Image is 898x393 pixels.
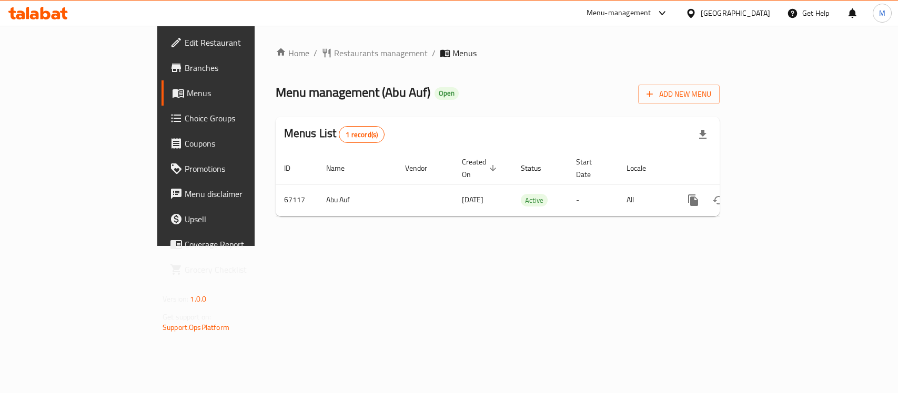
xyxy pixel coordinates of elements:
[681,188,706,213] button: more
[185,263,299,276] span: Grocery Checklist
[462,193,483,206] span: [DATE]
[276,47,720,59] nav: breadcrumb
[576,156,606,181] span: Start Date
[627,162,660,174] span: Locale
[284,162,304,174] span: ID
[647,88,711,101] span: Add New Menu
[187,87,299,99] span: Menus
[462,156,500,181] span: Created On
[326,162,358,174] span: Name
[568,184,618,216] td: -
[185,238,299,251] span: Coverage Report
[672,152,790,184] th: Actions
[435,87,459,100] div: Open
[284,126,385,143] h2: Menus List
[314,47,317,59] li: /
[162,156,307,181] a: Promotions
[521,194,548,206] div: Active
[276,152,790,216] table: enhanced table
[185,36,299,49] span: Edit Restaurant
[706,188,731,213] button: Change Status
[276,80,430,104] span: Menu management ( Abu Auf )
[690,122,715,147] div: Export file
[185,137,299,150] span: Coupons
[587,7,651,19] div: Menu-management
[435,89,459,98] span: Open
[163,292,188,306] span: Version:
[334,47,428,59] span: Restaurants management
[162,30,307,55] a: Edit Restaurant
[701,7,770,19] div: [GEOGRAPHIC_DATA]
[162,55,307,80] a: Branches
[162,206,307,232] a: Upsell
[185,162,299,175] span: Promotions
[521,194,548,206] span: Active
[452,47,477,59] span: Menus
[163,310,211,324] span: Get support on:
[339,126,385,143] div: Total records count
[162,80,307,106] a: Menus
[879,7,885,19] span: M
[185,112,299,125] span: Choice Groups
[185,213,299,225] span: Upsell
[185,188,299,200] span: Menu disclaimer
[432,47,436,59] li: /
[405,162,441,174] span: Vendor
[162,131,307,156] a: Coupons
[321,47,428,59] a: Restaurants management
[163,320,229,334] a: Support.OpsPlatform
[190,292,206,306] span: 1.0.0
[162,232,307,257] a: Coverage Report
[339,130,384,140] span: 1 record(s)
[318,184,397,216] td: Abu Auf
[521,162,555,174] span: Status
[162,181,307,206] a: Menu disclaimer
[618,184,672,216] td: All
[162,106,307,131] a: Choice Groups
[638,85,720,104] button: Add New Menu
[185,61,299,74] span: Branches
[162,257,307,282] a: Grocery Checklist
